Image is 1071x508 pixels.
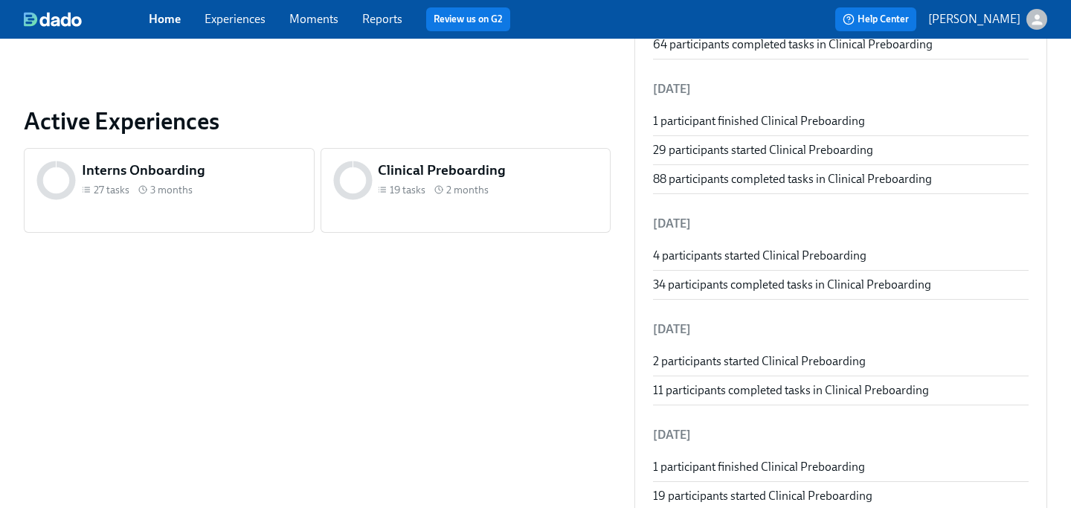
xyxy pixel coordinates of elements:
[928,11,1020,28] p: [PERSON_NAME]
[434,12,503,27] a: Review us on G2
[843,12,909,27] span: Help Center
[321,148,611,233] a: Clinical Preboarding19 tasks 2 months
[205,12,266,26] a: Experiences
[426,7,510,31] button: Review us on G2
[653,171,1029,187] div: 88 participants completed tasks in Clinical Preboarding
[82,161,302,180] h5: Interns Onboarding
[653,142,1029,158] div: 29 participants started Clinical Preboarding
[653,417,1029,453] li: [DATE]
[653,353,1029,370] div: 2 participants started Clinical Preboarding
[24,12,82,27] img: dado
[24,148,315,233] a: Interns Onboarding27 tasks 3 months
[653,248,1029,264] div: 4 participants started Clinical Preboarding
[149,12,181,26] a: Home
[653,36,1029,53] div: 64 participants completed tasks in Clinical Preboarding
[390,183,425,197] span: 19 tasks
[653,277,1029,293] div: 34 participants completed tasks in Clinical Preboarding
[653,312,1029,347] li: [DATE]
[928,9,1047,30] button: [PERSON_NAME]
[653,71,1029,107] li: [DATE]
[362,12,402,26] a: Reports
[378,161,598,180] h5: Clinical Preboarding
[289,12,338,26] a: Moments
[653,113,1029,129] div: 1 participant finished Clinical Preboarding
[653,206,1029,242] li: [DATE]
[653,459,1029,475] div: 1 participant finished Clinical Preboarding
[94,183,129,197] span: 27 tasks
[446,183,489,197] span: 2 months
[24,106,611,136] a: Active Experiences
[653,382,1029,399] div: 11 participants completed tasks in Clinical Preboarding
[653,488,1029,504] div: 19 participants started Clinical Preboarding
[24,12,149,27] a: dado
[150,183,193,197] span: 3 months
[835,7,916,31] button: Help Center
